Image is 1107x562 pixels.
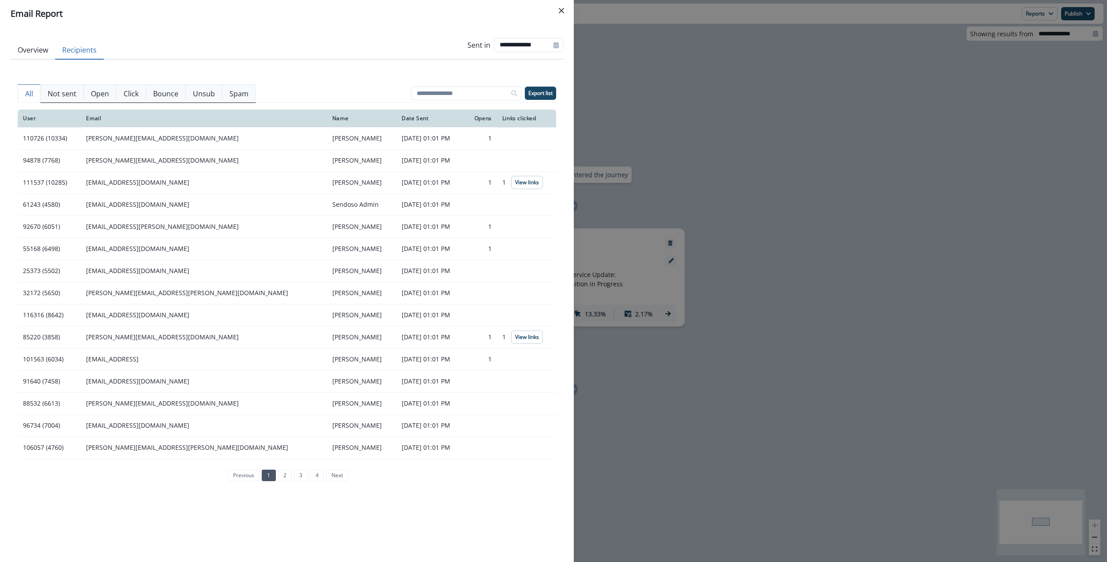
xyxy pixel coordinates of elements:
p: Bounce [153,88,178,99]
td: [EMAIL_ADDRESS] [81,348,327,370]
td: [EMAIL_ADDRESS][DOMAIN_NAME] [81,304,327,326]
td: [EMAIL_ADDRESS][DOMAIN_NAME] [81,171,327,194]
td: 1 [465,216,497,238]
p: [DATE] 01:01 PM [402,355,459,364]
p: [DATE] 01:01 PM [402,289,459,297]
td: [PERSON_NAME] [327,437,396,459]
div: 92670 (6051) [23,222,75,231]
td: Sendoso Admin [327,194,396,216]
td: [PERSON_NAME] [327,304,396,326]
p: Export list [528,90,553,96]
button: View links [511,330,543,344]
div: 85220 (3858) [23,333,75,342]
td: [EMAIL_ADDRESS][DOMAIN_NAME] [81,260,327,282]
a: Next page [326,470,348,481]
div: 111537 (10285) [23,178,75,187]
td: 1 [465,127,497,149]
td: [PERSON_NAME][EMAIL_ADDRESS][PERSON_NAME][DOMAIN_NAME] [81,437,327,459]
td: 1 [465,326,497,348]
p: [DATE] 01:01 PM [402,200,459,209]
div: 106057 (4760) [23,443,75,452]
td: [PERSON_NAME][EMAIL_ADDRESS][DOMAIN_NAME] [81,127,327,149]
td: [PERSON_NAME][EMAIL_ADDRESS][PERSON_NAME][DOMAIN_NAME] [81,282,327,304]
p: [DATE] 01:01 PM [402,377,459,386]
p: Not sent [48,88,76,99]
p: [DATE] 01:01 PM [402,244,459,253]
td: [PERSON_NAME] [327,370,396,392]
button: Recipients [55,41,104,60]
div: 116316 (8642) [23,311,75,319]
div: 96734 (7004) [23,421,75,430]
div: 110726 (10334) [23,134,75,143]
p: [DATE] 01:01 PM [402,421,459,430]
button: Close [554,4,569,18]
td: [PERSON_NAME] [327,171,396,194]
div: 32172 (5650) [23,289,75,297]
p: View links [515,179,539,186]
td: 1 [465,171,497,194]
div: 25373 (5502) [23,266,75,275]
td: [PERSON_NAME] [327,216,396,238]
td: 1 [465,238,497,260]
td: [EMAIL_ADDRESS][DOMAIN_NAME] [81,414,327,437]
td: [EMAIL_ADDRESS][DOMAIN_NAME] [81,194,327,216]
td: [EMAIL_ADDRESS][DOMAIN_NAME] [81,370,327,392]
div: 91640 (7458) [23,377,75,386]
td: [PERSON_NAME] [327,282,396,304]
td: [PERSON_NAME] [327,149,396,171]
p: Click [124,88,139,99]
p: [DATE] 01:01 PM [402,443,459,452]
td: [EMAIL_ADDRESS][DOMAIN_NAME] [81,238,327,260]
p: All [25,88,33,99]
td: [PERSON_NAME] [327,392,396,414]
p: [DATE] 01:01 PM [402,399,459,408]
div: 55168 (6498) [23,244,75,253]
button: View links [511,176,543,189]
p: [DATE] 01:01 PM [402,333,459,342]
ul: Pagination [226,470,348,481]
p: [DATE] 01:01 PM [402,311,459,319]
p: View links [515,334,539,340]
td: [PERSON_NAME] [327,326,396,348]
div: Date Sent [402,115,459,122]
p: Sent in [467,40,490,50]
td: [PERSON_NAME][EMAIL_ADDRESS][DOMAIN_NAME] [81,392,327,414]
div: 101563 (6034) [23,355,75,364]
div: 1 [502,176,551,189]
td: [EMAIL_ADDRESS][PERSON_NAME][DOMAIN_NAME] [81,216,327,238]
p: [DATE] 01:01 PM [402,222,459,231]
p: Spam [230,88,249,99]
p: [DATE] 01:01 PM [402,134,459,143]
a: Page 3 [294,470,308,481]
p: Unsub [193,88,215,99]
div: 88532 (6613) [23,399,75,408]
td: [PERSON_NAME] [327,414,396,437]
div: Links clicked [502,115,551,122]
td: [PERSON_NAME][EMAIL_ADDRESS][DOMAIN_NAME] [81,326,327,348]
p: [DATE] 01:01 PM [402,266,459,275]
div: Opens [470,115,492,122]
td: [PERSON_NAME][EMAIL_ADDRESS][DOMAIN_NAME] [81,149,327,171]
td: [PERSON_NAME] [327,348,396,370]
td: 1 [465,348,497,370]
p: Open [91,88,109,99]
div: Email Report [11,7,563,20]
a: Page 4 [310,470,324,481]
td: [PERSON_NAME] [327,127,396,149]
button: Overview [11,41,55,60]
div: 94878 (7768) [23,156,75,165]
a: Page 2 [278,470,292,481]
button: Export list [525,87,556,100]
p: [DATE] 01:01 PM [402,156,459,165]
td: [PERSON_NAME] [327,260,396,282]
a: Page 1 is your current page [262,470,275,481]
div: 1 [502,330,551,344]
td: [PERSON_NAME] [327,238,396,260]
div: Name [332,115,391,122]
div: Email [86,115,321,122]
div: User [23,115,75,122]
div: 61243 (4580) [23,200,75,209]
p: [DATE] 01:01 PM [402,178,459,187]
